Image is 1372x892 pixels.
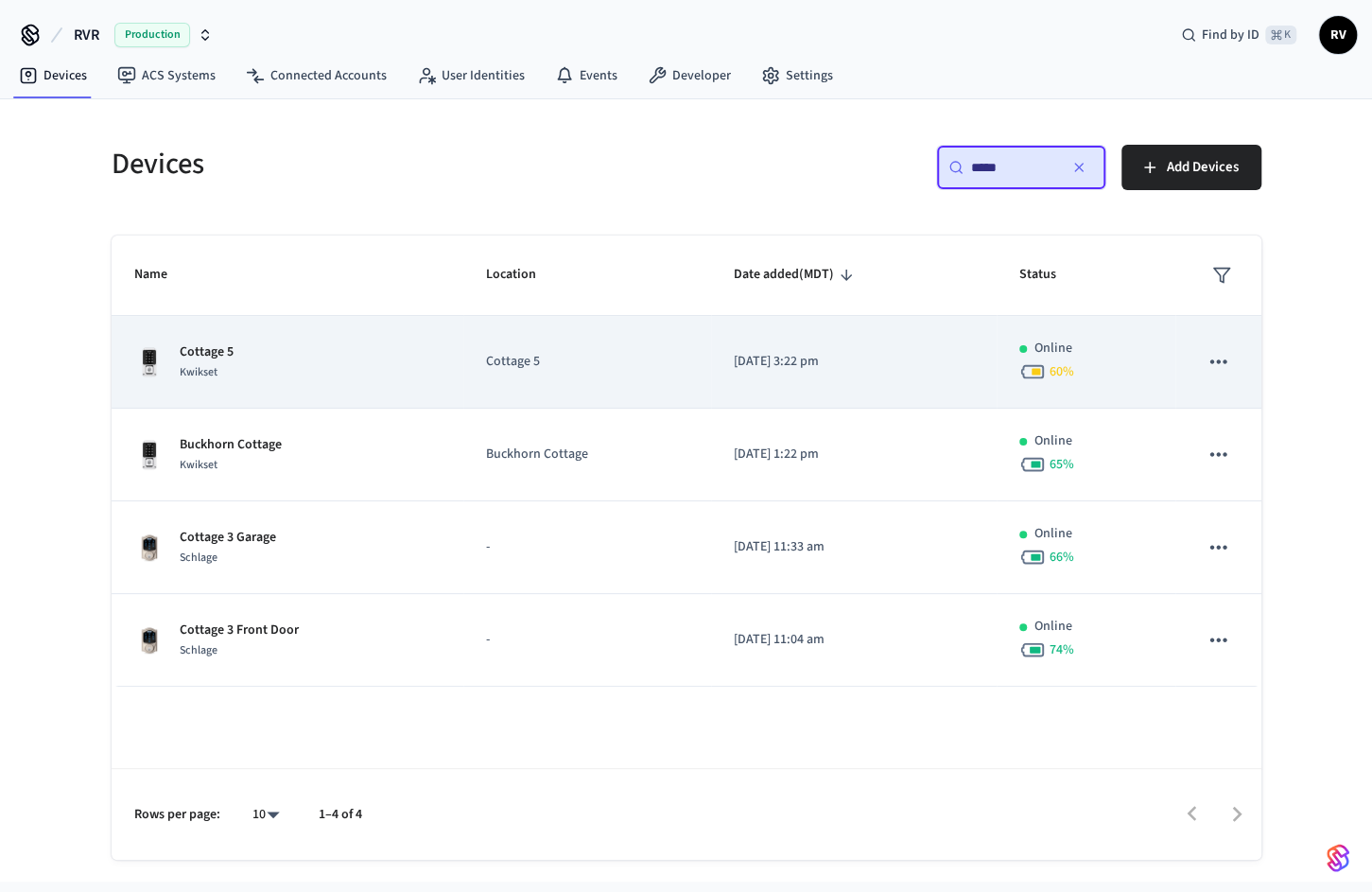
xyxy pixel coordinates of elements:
[180,642,217,658] span: Schlage
[486,260,561,289] span: Location
[134,625,165,656] img: Schlage Sense Smart Deadbolt with Camelot Trim, Front
[1166,18,1311,52] div: Find by ID⌘ K
[112,145,675,184] h5: Devices
[746,59,848,93] a: Settings
[134,260,192,289] span: Name
[1265,26,1296,44] span: ⌘ K
[633,59,746,93] a: Developer
[102,59,231,93] a: ACS Systems
[1019,260,1081,289] span: Status
[1321,18,1355,52] span: RV
[734,537,974,557] p: [DATE] 11:33 am
[1167,155,1239,180] span: Add Devices
[1050,548,1074,567] span: 66 %
[4,59,102,93] a: Devices
[486,445,688,464] p: Buckhorn Cottage
[134,805,220,825] p: Rows per page:
[1319,16,1357,54] button: RV
[540,59,633,93] a: Events
[1121,145,1261,190] button: Add Devices
[486,537,688,557] p: -
[180,364,217,380] span: Kwikset
[134,347,165,377] img: Kwikset Halo Touchscreen Wifi Enabled Smart Lock, Polished Chrome, Front
[734,352,974,372] p: [DATE] 3:22 pm
[734,445,974,464] p: [DATE] 1:22 pm
[734,630,974,650] p: [DATE] 11:04 am
[1034,431,1072,451] p: Online
[402,59,540,93] a: User Identities
[231,59,402,93] a: Connected Accounts
[114,23,190,47] span: Production
[134,440,165,470] img: Kwikset Halo Touchscreen Wifi Enabled Smart Lock, Polished Chrome, Front
[1050,640,1074,659] span: 74 %
[180,528,276,548] p: Cottage 3 Garage
[112,236,1261,687] table: sticky table
[1034,339,1072,359] p: Online
[486,630,688,650] p: -
[734,260,859,289] span: Date added(MDT)
[180,342,234,362] p: Cottage 5
[1050,455,1074,474] span: 65 %
[74,24,99,46] span: RVR
[1034,524,1072,544] p: Online
[180,457,217,473] span: Kwikset
[319,805,362,825] p: 1–4 of 4
[180,621,299,640] p: Cottage 3 Front Door
[180,550,217,566] span: Schlage
[243,801,288,829] div: 10
[1202,26,1259,44] span: Find by ID
[1034,617,1072,637] p: Online
[486,352,688,372] p: Cottage 5
[134,533,165,563] img: Schlage Sense Smart Deadbolt with Camelot Trim, Front
[1327,843,1349,873] img: SeamLogoGradient.69752ec5.svg
[180,435,282,455] p: Buckhorn Cottage
[1050,362,1074,381] span: 60 %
